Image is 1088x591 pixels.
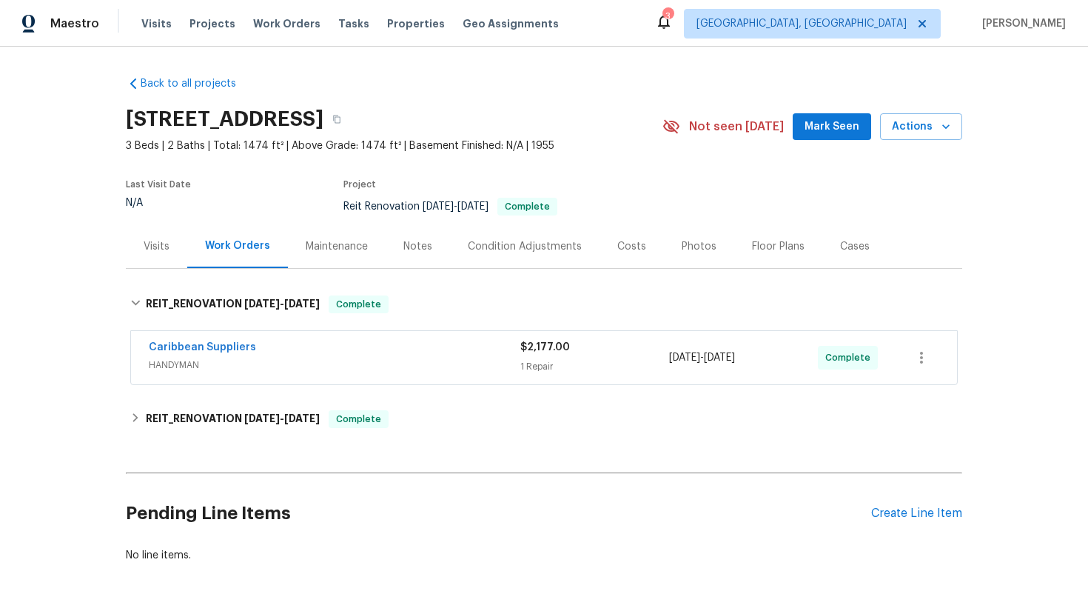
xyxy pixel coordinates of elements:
[126,112,323,127] h2: [STREET_ADDRESS]
[126,401,962,437] div: REIT_RENOVATION [DATE]-[DATE]Complete
[323,106,350,133] button: Copy Address
[244,298,320,309] span: -
[146,295,320,313] h6: REIT_RENOVATION
[244,413,320,424] span: -
[284,298,320,309] span: [DATE]
[253,16,320,31] span: Work Orders
[126,76,268,91] a: Back to all projects
[149,342,256,353] a: Caribbean Suppliers
[403,239,432,254] div: Notes
[126,281,962,328] div: REIT_RENOVATION [DATE]-[DATE]Complete
[689,119,784,134] span: Not seen [DATE]
[617,239,646,254] div: Costs
[520,342,570,353] span: $2,177.00
[144,239,169,254] div: Visits
[284,413,320,424] span: [DATE]
[343,201,557,212] span: Reit Renovation
[189,16,235,31] span: Projects
[146,410,320,428] h6: REIT_RENOVATION
[330,412,387,427] span: Complete
[457,201,488,212] span: [DATE]
[244,298,280,309] span: [DATE]
[423,201,488,212] span: -
[149,358,520,373] span: HANDYMAN
[338,19,369,29] span: Tasks
[840,239,870,254] div: Cases
[669,353,700,363] span: [DATE]
[752,239,805,254] div: Floor Plans
[682,239,716,254] div: Photos
[499,202,556,211] span: Complete
[468,239,582,254] div: Condition Adjustments
[126,180,191,189] span: Last Visit Date
[126,479,871,548] h2: Pending Line Items
[141,16,172,31] span: Visits
[871,507,962,521] div: Create Line Item
[463,16,559,31] span: Geo Assignments
[880,113,962,141] button: Actions
[805,118,859,136] span: Mark Seen
[50,16,99,31] span: Maestro
[892,118,950,136] span: Actions
[662,9,673,24] div: 3
[126,548,962,563] div: No line items.
[330,297,387,312] span: Complete
[704,353,735,363] span: [DATE]
[976,16,1066,31] span: [PERSON_NAME]
[343,180,376,189] span: Project
[205,238,270,253] div: Work Orders
[669,350,735,365] span: -
[825,350,876,365] span: Complete
[520,359,669,374] div: 1 Repair
[696,16,907,31] span: [GEOGRAPHIC_DATA], [GEOGRAPHIC_DATA]
[126,198,191,208] div: N/A
[387,16,445,31] span: Properties
[306,239,368,254] div: Maintenance
[793,113,871,141] button: Mark Seen
[126,138,662,153] span: 3 Beds | 2 Baths | Total: 1474 ft² | Above Grade: 1474 ft² | Basement Finished: N/A | 1955
[244,413,280,424] span: [DATE]
[423,201,454,212] span: [DATE]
